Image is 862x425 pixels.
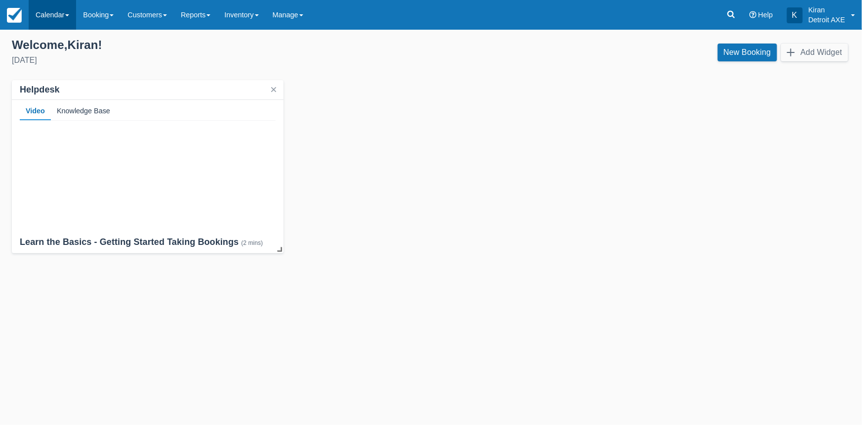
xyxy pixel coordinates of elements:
[241,239,263,246] div: (2 mins)
[20,100,51,121] div: Video
[781,44,848,61] button: Add Widget
[749,11,756,18] i: Help
[12,54,423,66] div: [DATE]
[718,44,777,61] a: New Booking
[809,5,845,15] p: Kiran
[7,8,22,23] img: checkfront-main-nav-mini-logo.png
[20,236,276,249] div: Learn the Basics - Getting Started Taking Bookings
[787,7,803,23] div: K
[51,100,116,121] div: Knowledge Base
[758,11,773,19] span: Help
[20,84,60,95] div: Helpdesk
[809,15,845,25] p: Detroit AXE
[12,38,423,52] div: Welcome , Kiran !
